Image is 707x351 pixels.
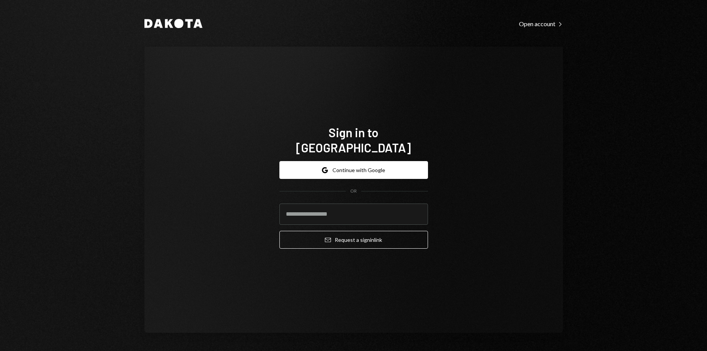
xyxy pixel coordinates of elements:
button: Request a signinlink [279,231,428,249]
div: Open account [519,20,563,28]
a: Open account [519,19,563,28]
div: OR [350,188,357,194]
button: Continue with Google [279,161,428,179]
h1: Sign in to [GEOGRAPHIC_DATA] [279,125,428,155]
